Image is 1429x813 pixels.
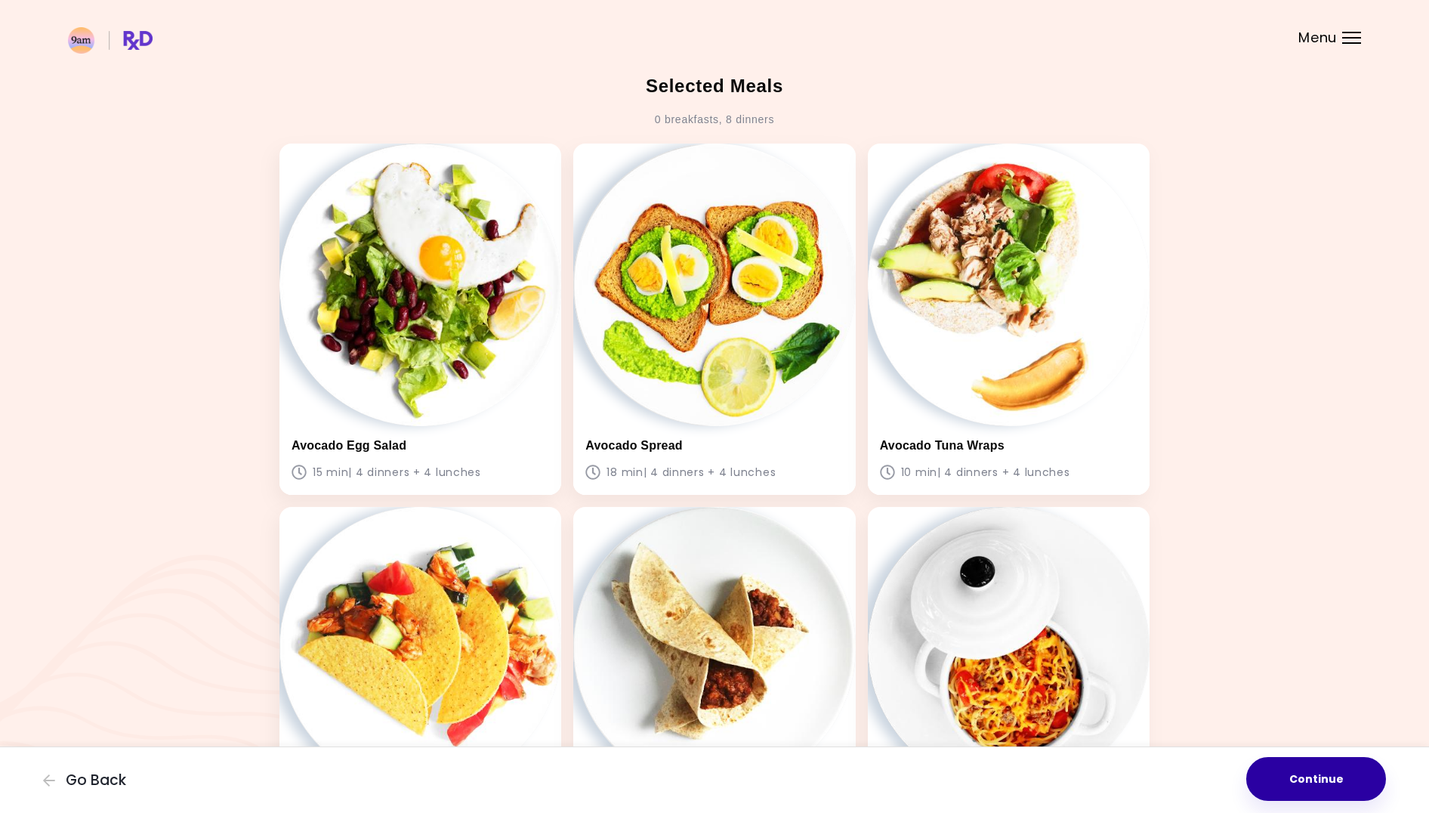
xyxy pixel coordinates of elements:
[880,462,1137,483] p: 10 min | 4 dinners + 4 lunches
[43,772,134,789] button: Go Back
[646,73,783,99] h2: Selected Meals
[292,462,549,483] p: 15 min | 4 dinners + 4 lunches
[880,438,1137,453] h3: Avocado Tuna Wraps
[585,438,843,453] h3: Avocado Spread
[68,27,153,54] img: RxDiet
[66,772,126,789] span: Go Back
[1298,31,1337,45] span: Menu
[585,462,843,483] p: 18 min | 4 dinners + 4 lunches
[292,438,549,453] h3: Avocado Egg Salad
[655,108,774,132] div: 0 breakfasts , 8 dinners
[1246,757,1386,801] button: Continue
